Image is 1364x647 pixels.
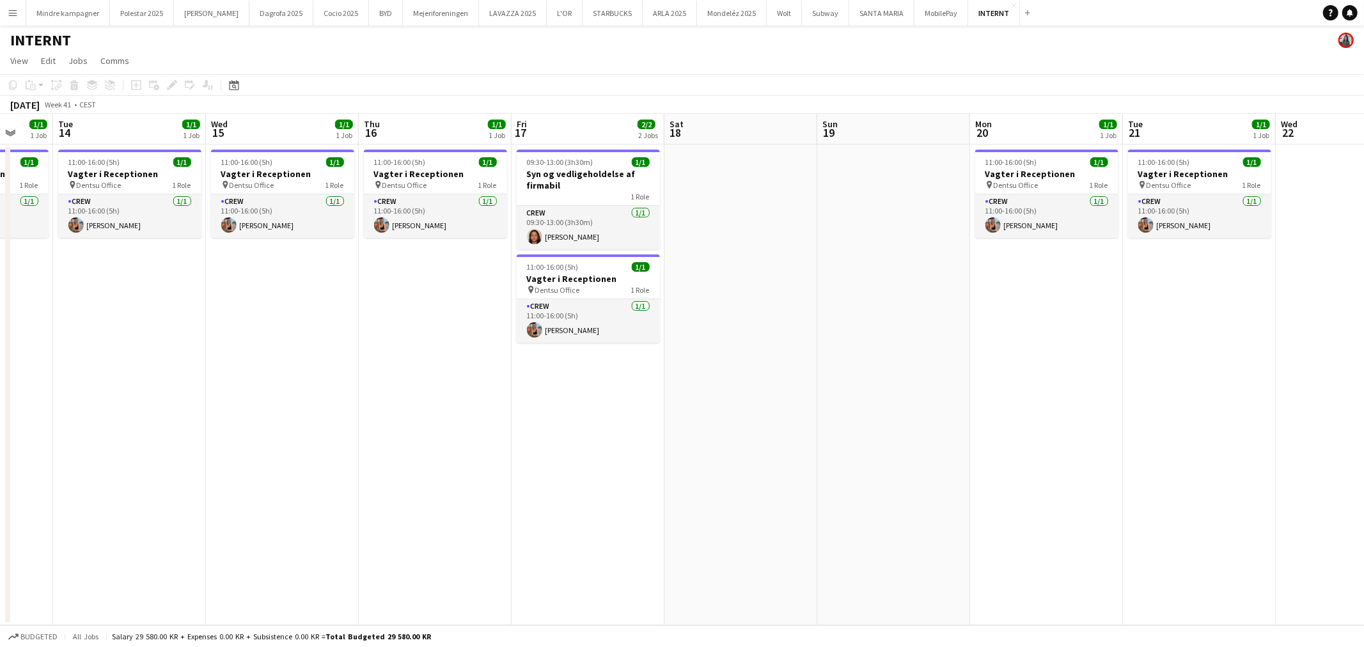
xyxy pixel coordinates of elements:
[631,285,650,295] span: 1 Role
[182,120,200,129] span: 1/1
[68,55,88,66] span: Jobs
[517,118,527,130] span: Fri
[1138,157,1190,167] span: 11:00-16:00 (5h)
[975,194,1118,238] app-card-role: Crew1/111:00-16:00 (5h)[PERSON_NAME]
[1281,118,1297,130] span: Wed
[173,180,191,190] span: 1 Role
[535,285,580,295] span: Dentsu Office
[517,273,660,285] h3: Vagter i Receptionen
[1243,157,1261,167] span: 1/1
[489,130,505,140] div: 1 Job
[968,1,1020,26] button: INTERNT
[1253,130,1269,140] div: 1 Job
[68,157,120,167] span: 11:00-16:00 (5h)
[1128,194,1271,238] app-card-role: Crew1/111:00-16:00 (5h)[PERSON_NAME]
[326,157,344,167] span: 1/1
[58,150,201,238] div: 11:00-16:00 (5h)1/1Vagter i Receptionen Dentsu Office1 RoleCrew1/111:00-16:00 (5h)[PERSON_NAME]
[547,1,583,26] button: L'OR
[517,254,660,343] app-job-card: 11:00-16:00 (5h)1/1Vagter i Receptionen Dentsu Office1 RoleCrew1/111:00-16:00 (5h)[PERSON_NAME]
[697,1,767,26] button: Mondeléz 2025
[517,206,660,249] app-card-role: Crew1/109:30-13:00 (3h30m)[PERSON_NAME]
[58,194,201,238] app-card-role: Crew1/111:00-16:00 (5h)[PERSON_NAME]
[515,125,527,140] span: 17
[668,125,684,140] span: 18
[183,130,200,140] div: 1 Job
[488,120,506,129] span: 1/1
[973,125,992,140] span: 20
[382,180,427,190] span: Dentsu Office
[211,168,354,180] h3: Vagter i Receptionen
[583,1,643,26] button: STARBUCKS
[364,118,380,130] span: Thu
[975,118,992,130] span: Mon
[527,157,593,167] span: 09:30-13:00 (3h30m)
[79,100,96,109] div: CEST
[517,150,660,249] app-job-card: 09:30-13:00 (3h30m)1/1Syn og vedligeholdelse af firmabil1 RoleCrew1/109:30-13:00 (3h30m)[PERSON_N...
[975,168,1118,180] h3: Vagter i Receptionen
[56,125,73,140] span: 14
[632,262,650,272] span: 1/1
[1100,130,1117,140] div: 1 Job
[517,168,660,191] h3: Syn og vedligeholdelse af firmabil
[1128,150,1271,238] app-job-card: 11:00-16:00 (5h)1/1Vagter i Receptionen Dentsu Office1 RoleCrew1/111:00-16:00 (5h)[PERSON_NAME]
[100,55,129,66] span: Comms
[670,118,684,130] span: Sat
[994,180,1039,190] span: Dentsu Office
[5,52,33,69] a: View
[58,168,201,180] h3: Vagter i Receptionen
[1338,33,1354,48] app-user-avatar: Mia Tidemann
[211,150,354,238] div: 11:00-16:00 (5h)1/1Vagter i Receptionen Dentsu Office1 RoleCrew1/111:00-16:00 (5h)[PERSON_NAME]
[403,1,479,26] button: Mejeriforeningen
[249,1,313,26] button: Dagrofa 2025
[29,120,47,129] span: 1/1
[849,1,914,26] button: SANTA MARIA
[1128,168,1271,180] h3: Vagter i Receptionen
[174,1,249,26] button: [PERSON_NAME]
[1242,180,1261,190] span: 1 Role
[336,130,352,140] div: 1 Job
[6,630,59,644] button: Budgeted
[10,55,28,66] span: View
[643,1,697,26] button: ARLA 2025
[631,192,650,201] span: 1 Role
[1090,180,1108,190] span: 1 Role
[632,157,650,167] span: 1/1
[230,180,274,190] span: Dentsu Office
[209,125,228,140] span: 15
[335,120,353,129] span: 1/1
[313,1,369,26] button: Cocio 2025
[110,1,174,26] button: Polestar 2025
[822,118,838,130] span: Sun
[364,168,507,180] h3: Vagter i Receptionen
[95,52,134,69] a: Comms
[1147,180,1191,190] span: Dentsu Office
[1090,157,1108,167] span: 1/1
[369,1,403,26] button: BYD
[20,180,38,190] span: 1 Role
[364,150,507,238] app-job-card: 11:00-16:00 (5h)1/1Vagter i Receptionen Dentsu Office1 RoleCrew1/111:00-16:00 (5h)[PERSON_NAME]
[173,157,191,167] span: 1/1
[914,1,968,26] button: MobilePay
[325,180,344,190] span: 1 Role
[975,150,1118,238] app-job-card: 11:00-16:00 (5h)1/1Vagter i Receptionen Dentsu Office1 RoleCrew1/111:00-16:00 (5h)[PERSON_NAME]
[364,194,507,238] app-card-role: Crew1/111:00-16:00 (5h)[PERSON_NAME]
[112,632,431,641] div: Salary 29 580.00 KR + Expenses 0.00 KR + Subsistence 0.00 KR =
[362,125,380,140] span: 16
[211,118,228,130] span: Wed
[985,157,1037,167] span: 11:00-16:00 (5h)
[20,632,58,641] span: Budgeted
[63,52,93,69] a: Jobs
[638,120,655,129] span: 2/2
[10,31,71,50] h1: INTERNT
[802,1,849,26] button: Subway
[478,180,497,190] span: 1 Role
[10,98,40,111] div: [DATE]
[1252,120,1270,129] span: 1/1
[36,52,61,69] a: Edit
[42,100,74,109] span: Week 41
[767,1,802,26] button: Wolt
